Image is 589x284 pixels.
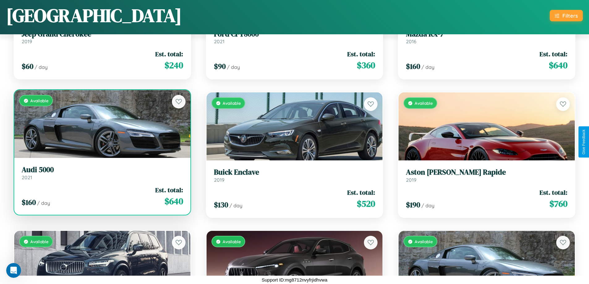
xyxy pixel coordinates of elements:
span: $ 760 [549,197,567,210]
a: Buick Enclave2019 [214,168,375,183]
span: $ 240 [164,59,183,71]
span: $ 360 [357,59,375,71]
span: $ 520 [357,197,375,210]
h3: Aston [PERSON_NAME] Rapide [406,168,567,177]
span: / day [37,200,50,206]
div: Filters [562,12,578,19]
p: Support ID: mg8712nvyfrjidhvwa [262,276,327,284]
a: Jeep Grand Cherokee2019 [22,30,183,45]
iframe: Intercom live chat [6,263,21,278]
span: 2021 [22,174,32,180]
span: Available [415,100,433,106]
span: / day [229,202,242,209]
span: 2019 [406,177,416,183]
span: Est. total: [347,49,375,58]
span: Est. total: [540,49,567,58]
span: 2019 [214,177,224,183]
span: / day [421,202,434,209]
h1: [GEOGRAPHIC_DATA] [6,3,182,28]
span: $ 60 [22,61,33,71]
span: Est. total: [347,188,375,197]
h3: Audi 5000 [22,165,183,174]
a: Audi 50002021 [22,165,183,180]
span: $ 160 [406,61,420,71]
span: $ 90 [214,61,226,71]
span: Available [223,100,241,106]
a: Ford CFT80002021 [214,30,375,45]
span: $ 640 [549,59,567,71]
div: Give Feedback [582,129,586,155]
button: Filters [550,10,583,21]
span: $ 160 [22,197,36,207]
span: Est. total: [540,188,567,197]
span: Est. total: [155,49,183,58]
span: Available [30,239,49,244]
span: 2019 [22,38,32,45]
span: 2021 [214,38,224,45]
span: / day [227,64,240,70]
span: $ 190 [406,200,420,210]
span: / day [421,64,434,70]
span: Available [415,239,433,244]
span: $ 640 [164,195,183,207]
a: Aston [PERSON_NAME] Rapide2019 [406,168,567,183]
h3: Buick Enclave [214,168,375,177]
span: / day [35,64,48,70]
span: Available [30,98,49,103]
span: 2016 [406,38,416,45]
span: Available [223,239,241,244]
a: Mazda RX-72016 [406,30,567,45]
span: $ 130 [214,200,228,210]
span: Est. total: [155,185,183,194]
